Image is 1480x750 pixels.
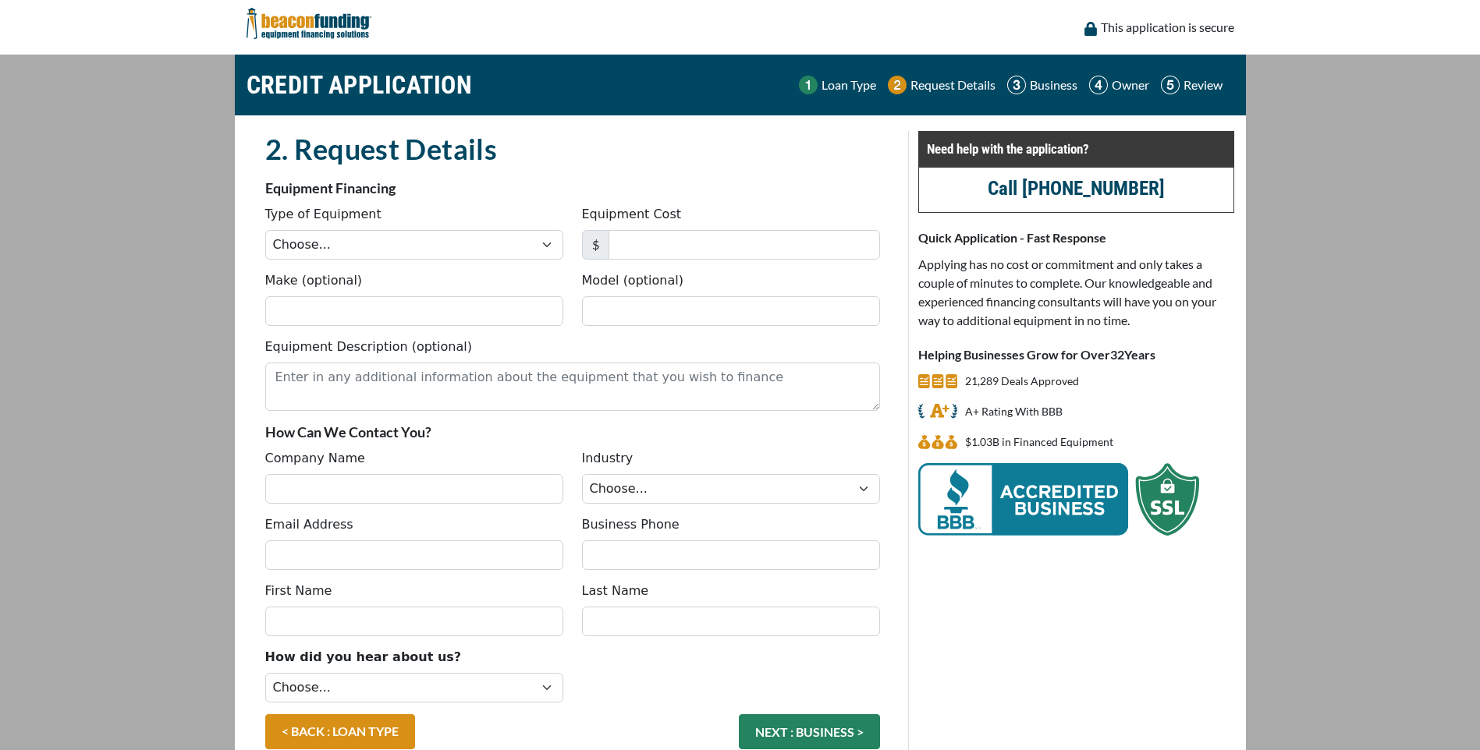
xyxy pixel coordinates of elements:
[1110,347,1124,362] span: 32
[582,205,682,224] label: Equipment Cost
[265,179,880,197] p: Equipment Financing
[265,582,332,600] label: First Name
[582,515,680,534] label: Business Phone
[739,714,880,749] button: NEXT : BUSINESS >
[965,372,1079,391] p: 21,289 Deals Approved
[918,255,1234,330] p: Applying has no cost or commitment and only takes a couple of minutes to complete. Our knowledgea...
[822,76,876,94] p: Loan Type
[1007,76,1026,94] img: Step 3
[888,76,907,94] img: Step 2
[265,714,415,749] a: < BACK : LOAN TYPE
[799,76,818,94] img: Step 1
[582,230,609,260] span: $
[265,449,365,468] label: Company Name
[910,76,996,94] p: Request Details
[1030,76,1077,94] p: Business
[965,402,1063,421] p: A+ Rating With BBB
[1101,18,1234,37] p: This application is secure
[1184,76,1223,94] p: Review
[918,228,1234,247] p: Quick Application - Fast Response
[265,338,472,356] label: Equipment Description (optional)
[265,205,382,224] label: Type of Equipment
[247,62,473,108] h1: CREDIT APPLICATION
[918,463,1199,536] img: BBB Acredited Business and SSL Protection
[582,449,634,468] label: Industry
[1084,22,1097,36] img: lock icon to convery security
[927,140,1226,158] p: Need help with the application?
[1089,76,1108,94] img: Step 4
[265,131,880,167] h2: 2. Request Details
[1112,76,1149,94] p: Owner
[988,177,1165,200] a: Call [PHONE_NUMBER]
[1161,76,1180,94] img: Step 5
[582,582,649,600] label: Last Name
[965,433,1113,451] p: $1.03B in Financed Equipment
[265,648,462,667] label: How did you hear about us?
[265,271,363,290] label: Make (optional)
[918,345,1234,364] p: Helping Businesses Grow for Over Years
[265,423,880,441] p: How Can We Contact You?
[265,515,353,534] label: Email Address
[582,271,683,290] label: Model (optional)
